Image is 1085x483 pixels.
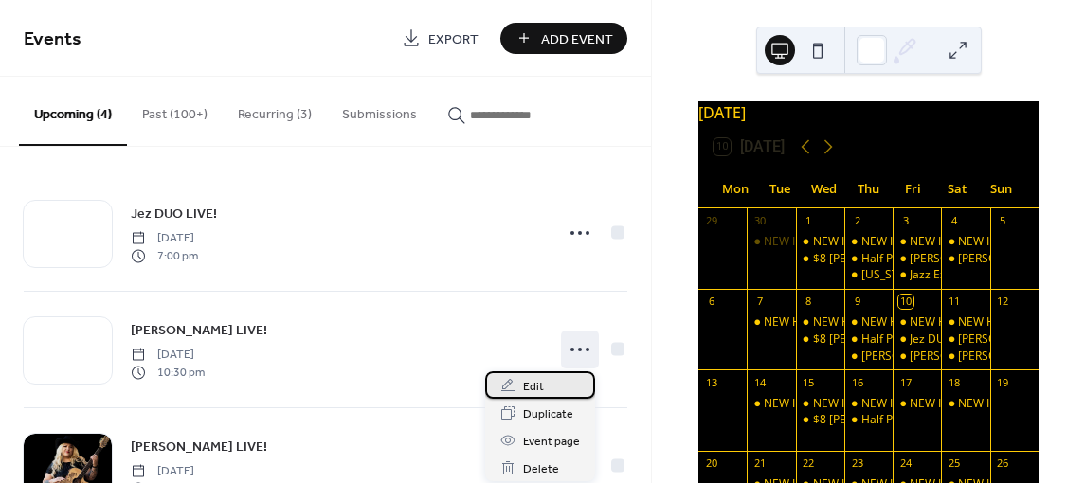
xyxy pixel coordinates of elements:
button: Recurring (3) [223,77,327,144]
div: Half Price Bottles Of Wine! [861,251,1000,267]
div: Jazz Exchange LIVE!! [910,267,1015,283]
div: [PERSON_NAME] LIVE! [958,251,1075,267]
span: [PERSON_NAME] LIVE! [131,438,267,457]
a: Add Event [500,23,627,54]
div: [DATE] [698,101,1039,124]
div: [US_STATE] [PERSON_NAME] LIVE! [861,267,1042,283]
div: NEW HAPPY HOUR 5-7PM! [861,396,1001,412]
div: NEW HAPPY HOUR 5-7PM! [910,314,1049,331]
span: Jez DUO LIVE! [131,205,217,224]
div: NEW HAPPY HOUR 5-7PM! [893,234,941,250]
span: [DATE] [131,463,198,480]
div: NEW HAPPY HOUR 5-7PM! [764,234,903,250]
div: 18 [947,375,961,389]
div: 13 [704,375,718,389]
div: [PERSON_NAME] LIVE! [910,349,1026,365]
div: NEW HAPPY HOUR 5-7PM! [747,234,795,250]
span: Events [24,21,81,58]
span: Delete [523,459,559,479]
div: NEW HAPPY HOUR 5-7PM! [796,234,844,250]
div: $8 Coco Chanels & Old Fashioneds [796,331,844,348]
div: Half Price Bottles Of Wine! [861,412,1000,428]
div: NEW HAPPY HOUR 5-7PM! [941,396,989,412]
div: Texas Hart LIVE! [844,267,893,283]
div: Wed [802,170,846,208]
div: Thu [846,170,891,208]
span: 7:00 pm [131,247,198,264]
div: Jordan Taylor LIVE! [941,349,989,365]
button: Past (100+) [127,77,223,144]
div: 19 [996,375,1010,389]
div: 26 [996,456,1010,471]
a: Jez DUO LIVE! [131,203,217,224]
div: NEW HAPPY HOUR 5-7PM! [813,314,952,331]
div: 21 [752,456,767,471]
div: 29 [704,214,718,228]
div: Half Price Bottles Of Wine! [861,331,1000,348]
div: [PERSON_NAME] LIVE [861,349,975,365]
div: 25 [947,456,961,471]
span: 10:30 pm [131,364,205,381]
div: NEW HAPPY HOUR 5-7PM! [844,234,893,250]
a: [PERSON_NAME] LIVE! [131,319,267,341]
div: Jordan Taylor LIVE! [941,251,989,267]
div: Jez DUO LIVE! [893,331,941,348]
div: Sat [935,170,980,208]
div: 9 [850,295,864,309]
div: 3 [898,214,913,228]
div: NEW HAPPY HOUR 5-7PM! [861,234,1001,250]
div: Half Price Bottles Of Wine! [844,251,893,267]
div: Jordan Taylor LIVE! [893,349,941,365]
div: 17 [898,375,913,389]
div: [PERSON_NAME] LIVE! [958,349,1075,365]
div: [PERSON_NAME] LIVE! [910,251,1026,267]
div: NEW HAPPY HOUR 5-7PM! [910,234,1049,250]
div: 2 [850,214,864,228]
button: Submissions [327,77,432,144]
a: Export [388,23,493,54]
div: 22 [802,456,816,471]
div: NEW HAPPY HOUR 5-7PM! [941,314,989,331]
div: 8 [802,295,816,309]
div: 23 [850,456,864,471]
div: NEW HAPPY HOUR 5-7PM! [893,314,941,331]
div: NEW HAPPY HOUR 5-7PM! [764,396,903,412]
div: NEW HAPPY HOUR 5-7PM! [813,396,952,412]
div: $8 Coco Chanels & Old Fashioneds [796,251,844,267]
div: NEW HAPPY HOUR 5-7PM! [893,396,941,412]
div: 1 [802,214,816,228]
div: Fri [891,170,935,208]
div: NEW HAPPY HOUR 5-7PM! [796,396,844,412]
div: Jordan Taylor LIVE [844,349,893,365]
div: NEW HAPPY HOUR 5-7PM! [844,396,893,412]
div: Half Price Bottles Of Wine! [844,331,893,348]
div: Jez DUO LIVE! [910,331,981,348]
div: NEW HAPPY HOUR 5-7PM! [813,234,952,250]
span: [DATE] [131,347,205,364]
div: [PERSON_NAME] LIVE! [958,331,1075,348]
div: NEW HAPPY HOUR 5-7PM! [910,396,1049,412]
div: 12 [996,295,1010,309]
div: Half Price Bottles Of Wine! [844,412,893,428]
div: Sun [979,170,1023,208]
div: NEW HAPPY HOUR 5-7PM! [747,314,795,331]
div: $8 [PERSON_NAME] & Old Fashioneds [813,331,1013,348]
div: 5 [996,214,1010,228]
div: 10 [898,295,913,309]
div: NEW HAPPY HOUR 5-7PM! [796,314,844,331]
div: Connie Pintor LIVE! [893,251,941,267]
span: Event page [523,432,580,452]
div: 11 [947,295,961,309]
span: Edit [523,377,544,397]
span: Add Event [541,29,613,49]
div: 4 [947,214,961,228]
div: Jazz Exchange LIVE!! [893,267,941,283]
div: NEW HAPPY HOUR 5-7PM! [861,314,1001,331]
div: NEW HAPPY HOUR 5-7PM! [941,234,989,250]
div: 20 [704,456,718,471]
div: Mon [714,170,758,208]
div: NEW HAPPY HOUR 5-7PM! [747,396,795,412]
span: [DATE] [131,230,198,247]
div: NEW HAPPY HOUR 5-7PM! [844,314,893,331]
a: [PERSON_NAME] LIVE! [131,436,267,457]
